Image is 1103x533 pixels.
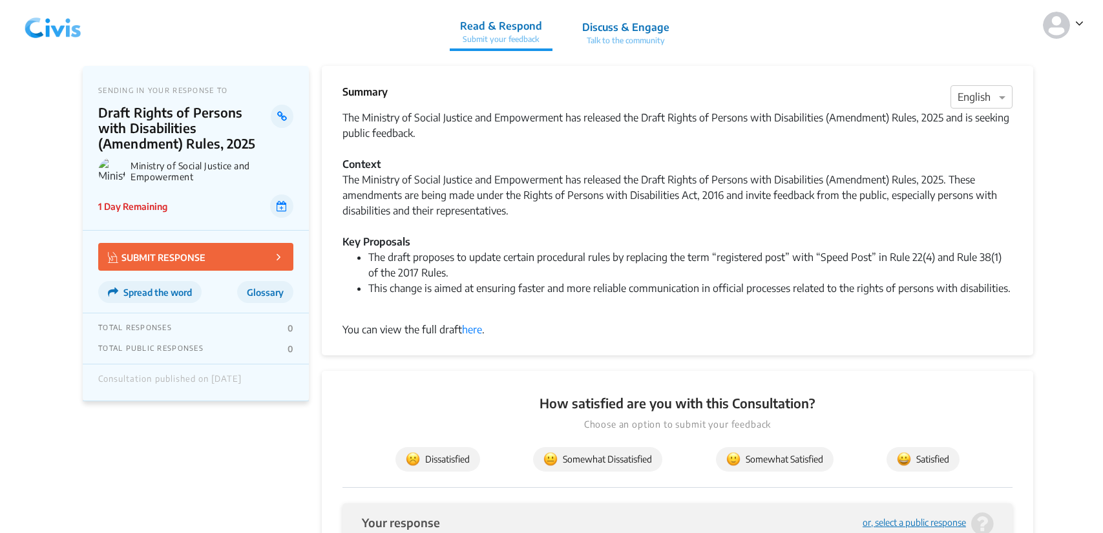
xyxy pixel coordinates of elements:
[98,281,202,303] button: Spread the word
[108,252,118,263] img: Vector.jpg
[863,518,966,528] div: or, select a public response
[406,452,420,466] img: dissatisfied.svg
[726,452,741,466] img: somewhat_satisfied.svg
[716,447,834,472] button: Somewhat Satisfied
[98,374,242,391] div: Consultation published on [DATE]
[342,84,388,99] p: Summary
[887,447,960,472] button: Satisfied
[342,235,410,248] strong: Key Proposals
[897,452,949,466] span: Satisfied
[462,323,482,336] a: here
[98,86,293,94] p: SENDING IN YOUR RESPONSE TO
[342,172,1013,234] div: The Ministry of Social Justice and Empowerment has released the Draft Rights of Persons with Disa...
[131,160,293,182] p: Ministry of Social Justice and Empowerment
[342,110,1013,141] div: The Ministry of Social Justice and Empowerment has released the Draft Rights of Persons with Disa...
[98,323,172,333] p: TOTAL RESPONSES
[342,417,1013,432] p: Choose an option to submit your feedback
[98,344,204,354] p: TOTAL PUBLIC RESPONSES
[362,516,440,528] div: Your response
[543,452,652,466] span: Somewhat Dissatisfied
[582,19,669,35] p: Discuss & Engage
[460,34,542,45] p: Submit your feedback
[460,18,542,34] p: Read & Respond
[342,394,1013,412] p: How satisfied are you with this Consultation?
[582,35,669,47] p: Talk to the community
[543,452,558,466] img: somewhat_dissatisfied.svg
[247,287,284,298] span: Glossary
[368,249,1013,280] li: The draft proposes to update certain procedural rules by replacing the term “registered post” wit...
[368,280,1013,311] li: This change is aimed at ensuring faster and more reliable communication in official processes rel...
[237,281,293,303] button: Glossary
[897,452,911,466] img: satisfied.svg
[98,200,167,213] p: 1 Day Remaining
[1043,12,1070,39] img: person-default.svg
[342,322,1013,337] div: You can view the full draft .
[288,344,293,354] p: 0
[395,447,480,472] button: Dissatisfied
[342,158,381,171] strong: Context
[19,6,87,45] img: navlogo.png
[123,287,192,298] span: Spread the word
[406,452,470,466] span: Dissatisfied
[108,249,205,264] p: SUBMIT RESPONSE
[98,105,271,151] p: Draft Rights of Persons with Disabilities (Amendment) Rules, 2025
[726,452,823,466] span: Somewhat Satisfied
[288,323,293,333] p: 0
[98,243,293,271] button: SUBMIT RESPONSE
[533,447,662,472] button: Somewhat Dissatisfied
[98,158,125,185] img: Ministry of Social Justice and Empowerment logo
